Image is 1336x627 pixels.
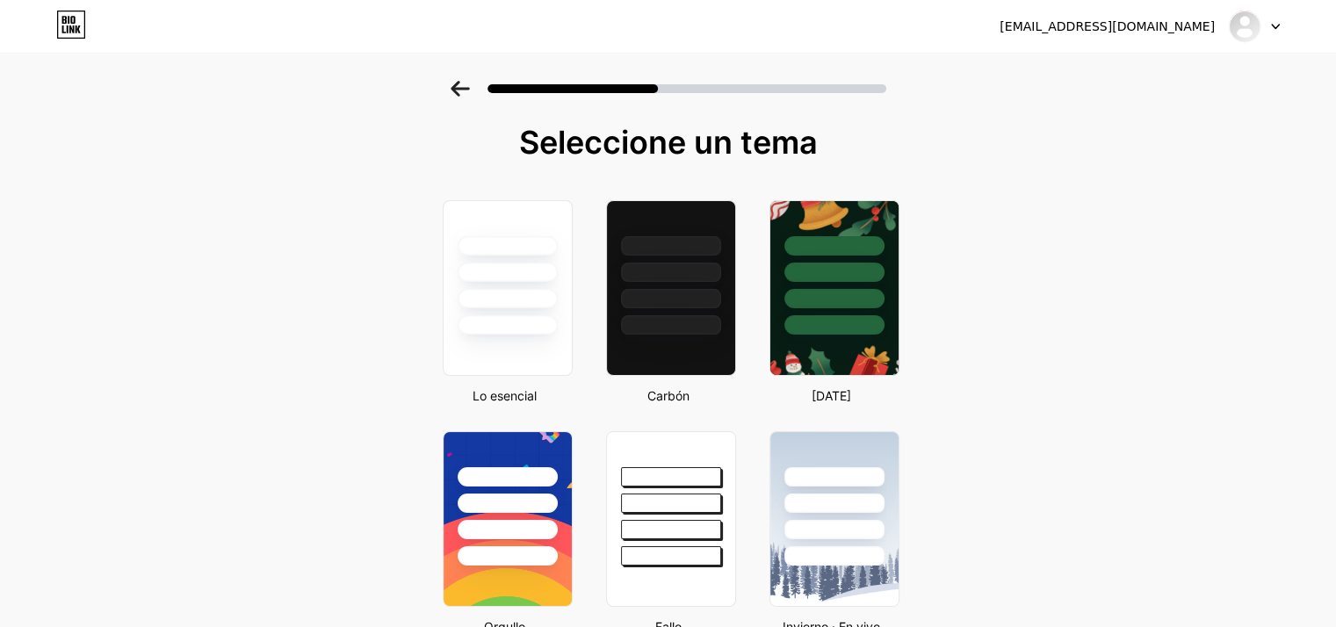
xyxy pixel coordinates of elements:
font: Seleccione un tema [519,123,818,162]
font: [EMAIL_ADDRESS][DOMAIN_NAME] [1000,19,1215,33]
font: Lo esencial [473,388,537,403]
font: [DATE] [812,388,851,403]
img: grupo_ilt [1228,10,1261,43]
font: Carbón [647,388,690,403]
